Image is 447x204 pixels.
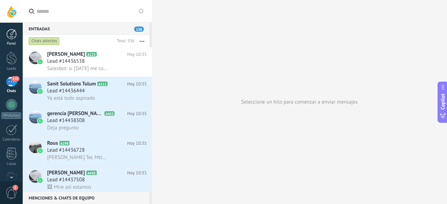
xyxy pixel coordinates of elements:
[97,82,108,86] span: A111
[47,154,108,161] span: [PERSON_NAME] Tec Mtto Tulum [PHONE_NUMBER]
[114,38,134,45] div: Total: 336
[439,93,446,109] span: Copilot
[1,41,22,46] div: Panel
[127,140,147,147] span: Hoy 10:35
[23,191,149,204] div: Menciones & Chats de equipo
[23,166,152,195] a: avataricon[PERSON_NAME]A450Hoy 10:35Lead #14437508🖼 Mire así estamos
[1,89,22,93] div: Chats
[38,59,43,64] img: icon
[11,76,19,82] span: 138
[47,110,103,117] span: gerencia [PERSON_NAME]
[47,51,85,58] span: [PERSON_NAME]
[1,112,21,119] div: WhatsApp
[38,148,43,153] img: icon
[23,136,152,166] a: avatariconRousA199Hoy 10:35Lead #14436728[PERSON_NAME] Tec Mtto Tulum [PHONE_NUMBER]
[47,176,85,183] span: Lead #14437508
[127,110,147,117] span: Hoy 10:35
[47,95,95,101] span: Ya está todo aspirado
[127,51,147,58] span: Hoy 10:35
[47,140,58,147] span: Rous
[1,162,22,166] div: Listas
[59,141,69,145] span: A199
[47,117,85,124] span: Lead #14438308
[47,81,96,88] span: Sanit Solutions Tulum
[47,184,91,190] span: 🖼 Mire así estamos
[104,111,115,116] span: A452
[47,65,108,72] span: Salesbot: si [DATE] me contacto una [PERSON_NAME] pero es para una alfombra
[127,81,147,88] span: Hoy 10:35
[1,137,22,142] div: Calendario
[23,77,152,106] a: avatariconSanit Solutions TulumA111Hoy 10:35Lead #14436444Ya está todo aspirado
[23,22,149,35] div: Entradas
[47,88,85,95] span: Lead #14436444
[38,89,43,94] img: icon
[1,67,22,71] div: Leads
[47,58,85,65] span: Lead #14436538
[127,169,147,176] span: Hoy 10:35
[38,119,43,123] img: icon
[29,37,60,45] div: Chats abiertos
[47,169,85,176] span: [PERSON_NAME]
[38,178,43,183] img: icon
[47,147,85,154] span: Lead #14436728
[134,27,144,32] span: 138
[86,171,96,175] span: A450
[23,107,152,136] a: avataricongerencia [PERSON_NAME]A452Hoy 10:35Lead #14438308Deja pregunto
[23,47,152,77] a: avataricon[PERSON_NAME]A123Hoy 10:35Lead #14436538Salesbot: si [DATE] me contacto una [PERSON_NAM...
[13,185,18,190] span: 1
[134,35,149,47] button: Más
[86,52,96,56] span: A123
[47,124,79,131] span: Deja pregunto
